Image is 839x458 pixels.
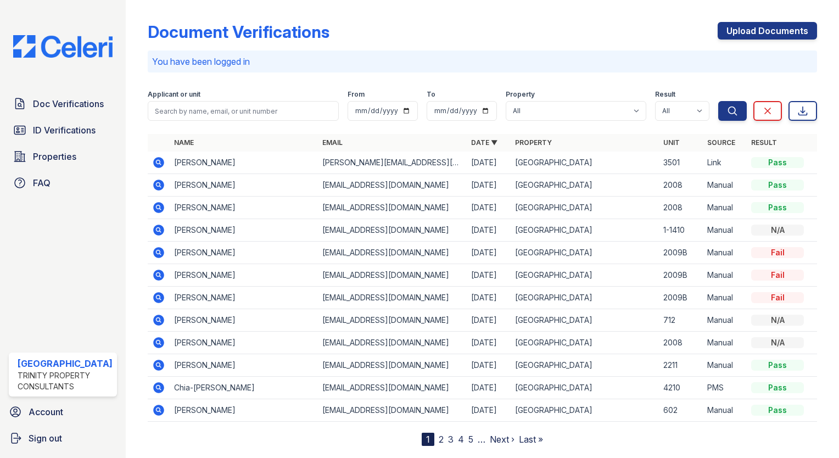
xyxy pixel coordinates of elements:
a: Unit [663,138,680,147]
span: Sign out [29,432,62,445]
td: Manual [703,309,747,332]
td: [EMAIL_ADDRESS][DOMAIN_NAME] [318,174,466,197]
td: 2009B [659,264,703,287]
a: ID Verifications [9,119,117,141]
td: [GEOGRAPHIC_DATA] [511,399,659,422]
p: You have been logged in [152,55,813,68]
div: Trinity Property Consultants [18,370,113,392]
td: Chia-[PERSON_NAME] [170,377,318,399]
td: [DATE] [467,309,511,332]
div: Pass [751,405,804,416]
label: Property [506,90,535,99]
td: [EMAIL_ADDRESS][DOMAIN_NAME] [318,219,466,242]
td: [DATE] [467,332,511,354]
td: [GEOGRAPHIC_DATA] [511,219,659,242]
div: Pass [751,180,804,191]
td: [GEOGRAPHIC_DATA] [511,287,659,309]
a: 2 [439,434,444,445]
td: [DATE] [467,287,511,309]
label: Applicant or unit [148,90,200,99]
td: [DATE] [467,377,511,399]
td: [GEOGRAPHIC_DATA] [511,332,659,354]
div: N/A [751,225,804,236]
div: Pass [751,202,804,213]
td: [PERSON_NAME] [170,219,318,242]
a: Email [322,138,343,147]
div: Fail [751,270,804,281]
img: CE_Logo_Blue-a8612792a0a2168367f1c8372b55b34899dd931a85d93a1a3d3e32e68fde9ad4.png [4,35,121,58]
td: 4210 [659,377,703,399]
td: 712 [659,309,703,332]
td: [PERSON_NAME][EMAIL_ADDRESS][DOMAIN_NAME] [318,152,466,174]
td: Manual [703,242,747,264]
td: [PERSON_NAME] [170,174,318,197]
td: 2008 [659,332,703,354]
td: [EMAIL_ADDRESS][DOMAIN_NAME] [318,242,466,264]
td: Manual [703,219,747,242]
td: 2008 [659,174,703,197]
td: [DATE] [467,242,511,264]
td: [GEOGRAPHIC_DATA] [511,242,659,264]
a: Property [515,138,552,147]
td: Manual [703,174,747,197]
td: 1-1410 [659,219,703,242]
td: [EMAIL_ADDRESS][DOMAIN_NAME] [318,354,466,377]
td: [GEOGRAPHIC_DATA] [511,309,659,332]
td: PMS [703,377,747,399]
td: [PERSON_NAME] [170,242,318,264]
a: Properties [9,146,117,167]
span: FAQ [33,176,51,189]
td: [EMAIL_ADDRESS][DOMAIN_NAME] [318,332,466,354]
iframe: chat widget [793,414,828,447]
label: From [348,90,365,99]
div: N/A [751,315,804,326]
td: Link [703,152,747,174]
div: N/A [751,337,804,348]
td: [PERSON_NAME] [170,264,318,287]
td: [GEOGRAPHIC_DATA] [511,174,659,197]
a: Next › [490,434,514,445]
input: Search by name, email, or unit number [148,101,339,121]
a: Last » [519,434,543,445]
div: Pass [751,157,804,168]
td: [PERSON_NAME] [170,287,318,309]
td: [EMAIL_ADDRESS][DOMAIN_NAME] [318,197,466,219]
td: [DATE] [467,354,511,377]
a: 3 [448,434,454,445]
div: [GEOGRAPHIC_DATA] [18,357,113,370]
td: [EMAIL_ADDRESS][DOMAIN_NAME] [318,377,466,399]
a: Sign out [4,427,121,449]
div: Pass [751,360,804,371]
a: 4 [458,434,464,445]
td: Manual [703,332,747,354]
div: Document Verifications [148,22,329,42]
td: [PERSON_NAME] [170,197,318,219]
div: Fail [751,247,804,258]
td: 2008 [659,197,703,219]
td: [DATE] [467,219,511,242]
td: [DATE] [467,174,511,197]
td: 3501 [659,152,703,174]
a: Upload Documents [718,22,817,40]
div: Fail [751,292,804,303]
td: [GEOGRAPHIC_DATA] [511,197,659,219]
a: Date ▼ [471,138,497,147]
span: ID Verifications [33,124,96,137]
label: To [427,90,435,99]
td: 602 [659,399,703,422]
a: Source [707,138,735,147]
a: 5 [468,434,473,445]
td: 2211 [659,354,703,377]
td: [EMAIL_ADDRESS][DOMAIN_NAME] [318,399,466,422]
td: [PERSON_NAME] [170,309,318,332]
td: Manual [703,354,747,377]
a: FAQ [9,172,117,194]
td: 2009B [659,242,703,264]
div: 1 [422,433,434,446]
td: [GEOGRAPHIC_DATA] [511,354,659,377]
a: Result [751,138,777,147]
td: [DATE] [467,197,511,219]
td: [DATE] [467,152,511,174]
span: … [478,433,485,446]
